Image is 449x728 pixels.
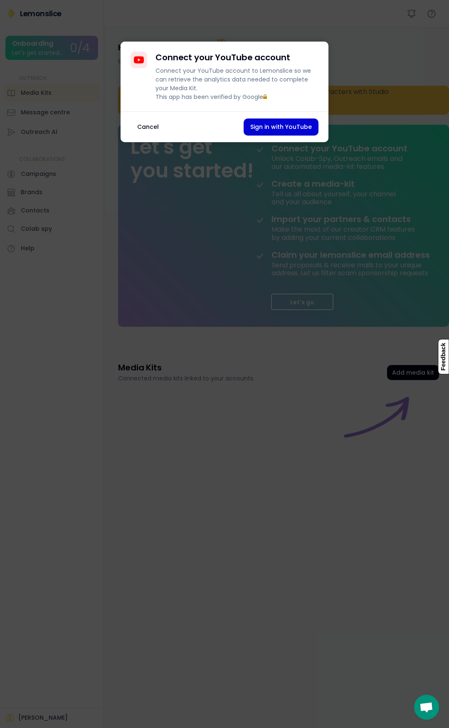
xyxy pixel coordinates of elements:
img: YouTubeIcon.svg [134,55,144,65]
div: Connect your YouTube account to Lemonslice so we can retrieve the analytics data needed to comple... [155,67,318,101]
h4: Connect your YouTube account [155,52,290,63]
button: Sign in with YouTube [244,118,318,136]
div: Open chat [414,695,439,720]
button: Cancel [131,118,165,136]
